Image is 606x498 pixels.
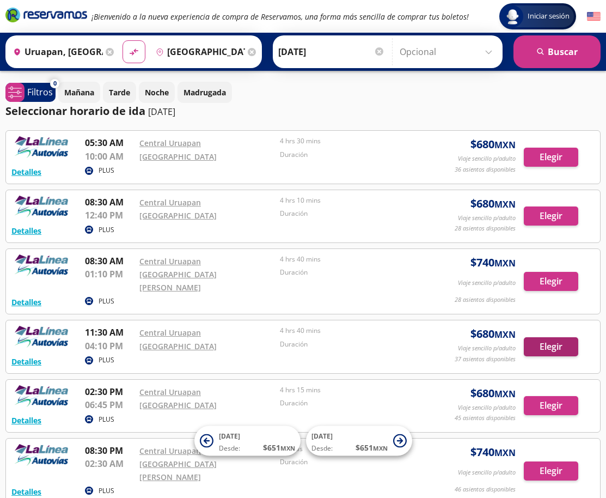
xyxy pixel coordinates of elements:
[219,444,240,453] span: Desde:
[458,154,516,163] p: Viaje sencillo p/adulto
[455,355,516,364] p: 37 asientos disponibles
[280,444,295,452] small: MXN
[280,254,415,264] p: 4 hrs 40 mins
[280,385,415,395] p: 4 hrs 15 mins
[85,254,134,268] p: 08:30 AM
[99,415,114,424] p: PLUS
[524,148,578,167] button: Elegir
[91,11,469,22] em: ¡Bienvenido a la nueva experiencia de compra de Reservamos, una forma más sencilla de comprar tus...
[219,432,240,441] span: [DATE]
[5,103,145,119] p: Seleccionar horario de ida
[11,326,71,348] img: RESERVAMOS
[280,196,415,205] p: 4 hrs 10 mins
[311,432,333,441] span: [DATE]
[455,295,516,305] p: 28 asientos disponibles
[278,38,385,65] input: Elegir Fecha
[494,447,516,459] small: MXN
[311,444,333,453] span: Desde:
[524,461,578,481] button: Elegir
[280,209,415,218] p: Duración
[139,327,201,338] a: Central Uruapan
[177,82,232,103] button: Madrugada
[470,326,516,342] span: $ 680
[11,254,71,276] img: RESERVAMOS
[5,83,56,102] button: 0Filtros
[139,82,175,103] button: Noche
[263,442,295,453] span: $ 651
[280,150,415,160] p: Duración
[455,485,516,494] p: 46 asientos disponibles
[494,388,516,400] small: MXN
[85,398,134,411] p: 06:45 PM
[85,326,134,339] p: 11:30 AM
[11,136,71,158] img: RESERVAMOS
[139,446,201,456] a: Central Uruapan
[139,197,201,208] a: Central Uruapan
[85,444,134,457] p: 08:30 PM
[458,403,516,412] p: Viaje sencillo p/adulto
[5,7,87,23] i: Brand Logo
[458,214,516,223] p: Viaje sencillo p/adulto
[356,442,388,453] span: $ 651
[58,82,100,103] button: Mañana
[139,269,217,293] a: [GEOGRAPHIC_DATA][PERSON_NAME]
[524,207,578,226] button: Elegir
[9,38,103,65] input: Buscar Origen
[11,196,71,217] img: RESERVAMOS
[183,87,226,98] p: Madrugada
[139,210,217,221] a: [GEOGRAPHIC_DATA]
[11,225,41,236] button: Detalles
[85,150,134,163] p: 10:00 AM
[194,426,301,456] button: [DATE]Desde:$651MXN
[280,268,415,277] p: Duración
[99,355,114,365] p: PLUS
[99,486,114,496] p: PLUS
[11,444,71,466] img: RESERVAMOS
[494,329,516,341] small: MXN
[280,457,415,467] p: Duración
[139,459,217,482] a: [GEOGRAPHIC_DATA][PERSON_NAME]
[139,400,217,410] a: [GEOGRAPHIC_DATA]
[306,426,412,456] button: [DATE]Desde:$651MXN
[103,82,136,103] button: Tarde
[470,254,516,271] span: $ 740
[85,136,134,149] p: 05:30 AM
[148,105,175,118] p: [DATE]
[11,385,71,407] img: RESERVAMOS
[523,11,574,22] span: Iniciar sesión
[11,486,41,497] button: Detalles
[280,326,415,336] p: 4 hrs 40 mins
[85,268,134,281] p: 01:10 PM
[85,196,134,209] p: 08:30 AM
[85,385,134,398] p: 02:30 PM
[400,38,497,65] input: Opcional
[145,87,169,98] p: Noche
[458,278,516,288] p: Viaje sencillo p/adulto
[85,209,134,222] p: 12:40 PM
[280,398,415,408] p: Duración
[470,196,516,212] span: $ 680
[64,87,94,98] p: Mañana
[524,337,578,356] button: Elegir
[53,79,57,88] span: 0
[455,165,516,174] p: 36 asientos disponibles
[99,225,114,235] p: PLUS
[139,151,217,162] a: [GEOGRAPHIC_DATA]
[280,136,415,146] p: 4 hrs 30 mins
[139,387,201,397] a: Central Uruapan
[470,444,516,460] span: $ 740
[494,198,516,210] small: MXN
[85,457,134,470] p: 02:30 AM
[11,415,41,426] button: Detalles
[11,356,41,367] button: Detalles
[139,138,201,148] a: Central Uruapan
[470,385,516,402] span: $ 680
[11,296,41,308] button: Detalles
[5,7,87,26] a: Brand Logo
[85,339,134,353] p: 04:10 PM
[524,272,578,291] button: Elegir
[587,10,601,23] button: English
[99,296,114,306] p: PLUS
[470,136,516,153] span: $ 680
[11,166,41,178] button: Detalles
